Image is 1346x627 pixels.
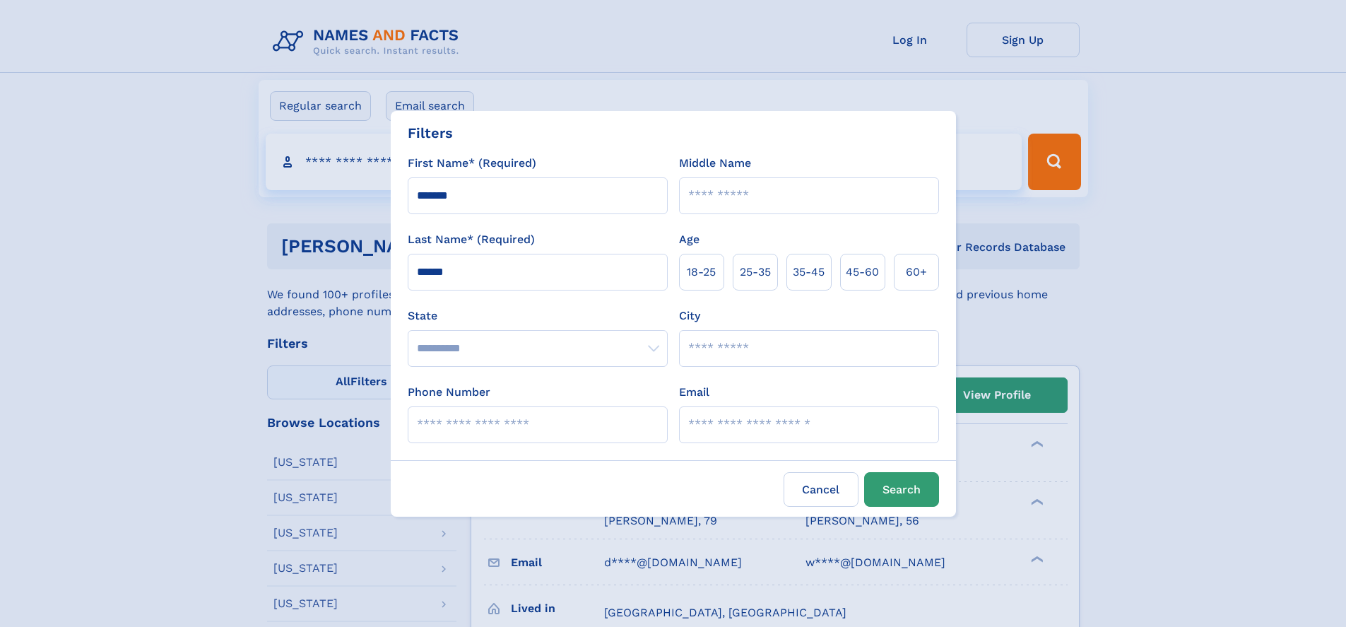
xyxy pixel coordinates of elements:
[864,472,939,507] button: Search
[408,155,536,172] label: First Name* (Required)
[679,384,709,401] label: Email
[784,472,858,507] label: Cancel
[408,307,668,324] label: State
[846,264,879,281] span: 45‑60
[740,264,771,281] span: 25‑35
[679,155,751,172] label: Middle Name
[679,307,700,324] label: City
[793,264,825,281] span: 35‑45
[408,384,490,401] label: Phone Number
[408,231,535,248] label: Last Name* (Required)
[906,264,927,281] span: 60+
[408,122,453,143] div: Filters
[687,264,716,281] span: 18‑25
[679,231,699,248] label: Age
